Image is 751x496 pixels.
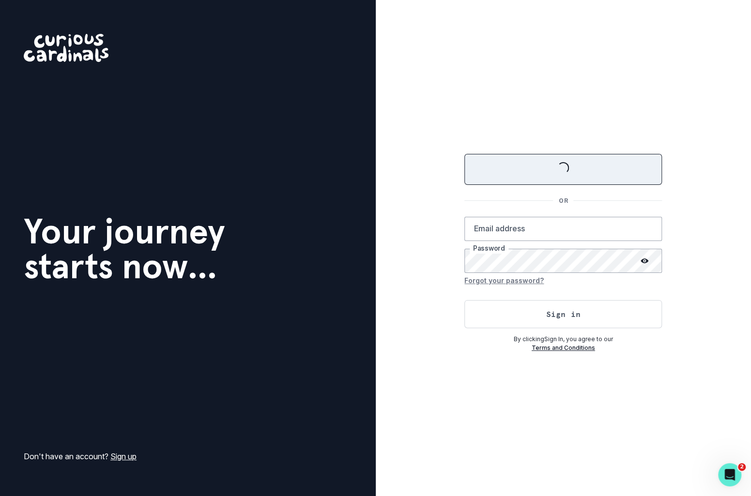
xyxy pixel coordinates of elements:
[464,300,662,328] button: Sign in
[553,196,573,205] p: OR
[24,214,225,284] h1: Your journey starts now...
[738,463,746,471] span: 2
[464,154,662,185] button: Sign in with Google (GSuite)
[24,34,108,62] img: Curious Cardinals Logo
[110,451,137,461] a: Sign up
[532,344,595,351] a: Terms and Conditions
[24,451,137,462] p: Don't have an account?
[464,335,662,344] p: By clicking Sign In , you agree to our
[464,273,544,288] button: Forgot your password?
[718,463,741,486] iframe: Intercom live chat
